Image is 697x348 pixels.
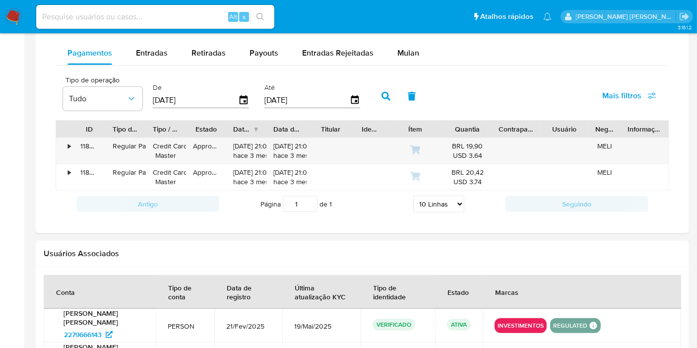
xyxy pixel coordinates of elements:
span: Atalhos rápidos [480,11,533,22]
span: 3.161.2 [678,23,692,31]
h2: Usuários Associados [44,249,681,259]
a: Sair [679,11,690,22]
input: Pesquise usuários ou casos... [36,10,274,23]
button: search-icon [250,10,270,24]
p: leticia.merlin@mercadolivre.com [576,12,676,21]
span: Alt [229,12,237,21]
span: s [243,12,246,21]
a: Notificações [543,12,552,21]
